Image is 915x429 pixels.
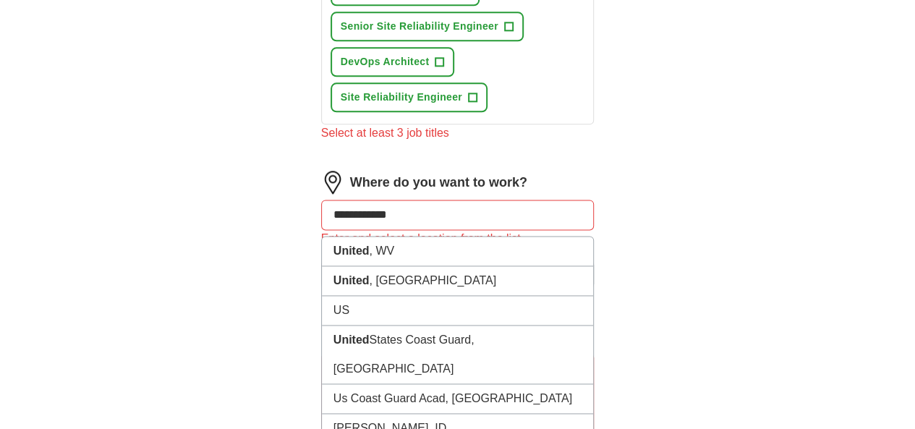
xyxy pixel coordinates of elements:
[321,171,344,194] img: location.png
[333,274,370,286] strong: United
[322,266,594,296] li: , [GEOGRAPHIC_DATA]
[322,326,594,384] li: States Coast Guard, [GEOGRAPHIC_DATA]
[321,124,595,142] div: Select at least 3 job titles
[341,19,498,34] span: Senior Site Reliability Engineer
[322,296,594,326] li: US
[322,237,594,266] li: , WV
[331,12,524,41] button: Senior Site Reliability Engineer
[331,82,488,112] button: Site Reliability Engineer
[331,47,455,77] button: DevOps Architect
[321,230,595,247] div: Enter and select a location from the list
[333,245,370,257] strong: United
[341,54,430,69] span: DevOps Architect
[333,334,370,346] strong: United
[341,90,462,105] span: Site Reliability Engineer
[322,384,594,414] li: Us Coast Guard Acad, [GEOGRAPHIC_DATA]
[350,173,527,192] label: Where do you want to work?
